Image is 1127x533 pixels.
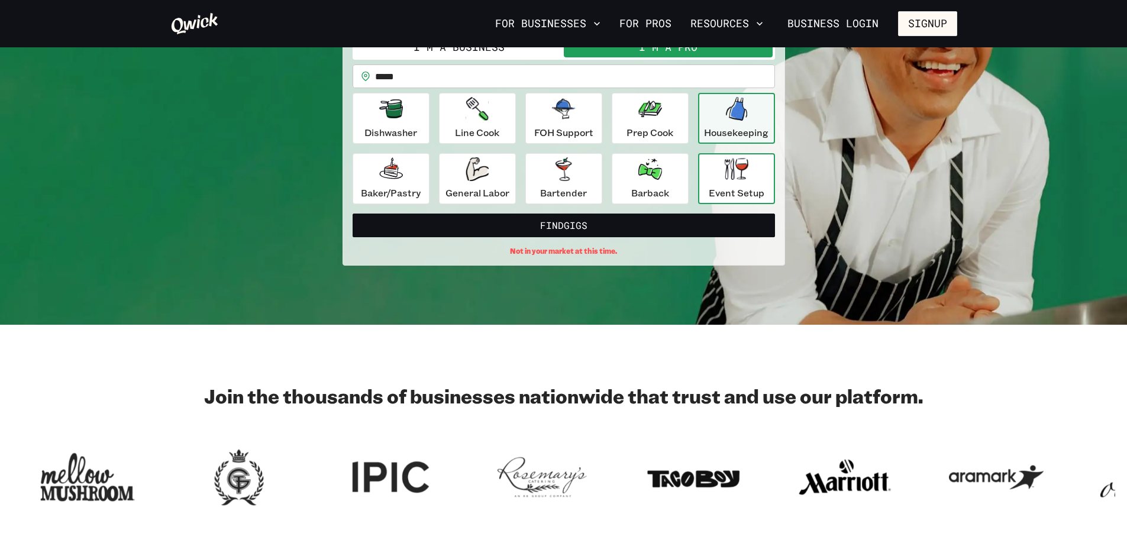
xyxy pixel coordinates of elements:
button: Barback [612,153,689,204]
p: Line Cook [455,125,499,140]
h2: Join the thousands of businesses nationwide that trust and use our platform. [170,384,957,408]
button: General Labor [439,153,516,204]
span: Not in your market at this time. [510,247,617,256]
p: Bartender [540,186,587,200]
button: Resources [686,14,768,34]
p: FOH Support [534,125,593,140]
button: Event Setup [698,153,775,204]
p: Baker/Pastry [361,186,421,200]
button: FOH Support [525,93,602,144]
button: Dishwasher [353,93,430,144]
button: Bartender [525,153,602,204]
p: Barback [631,186,669,200]
button: FindGigs [353,214,775,237]
img: Logo for Marriott [797,445,892,509]
button: Prep Cook [612,93,689,144]
button: Signup [898,11,957,36]
p: Prep Cook [627,125,673,140]
a: For Pros [615,14,676,34]
p: Dishwasher [364,125,417,140]
p: Event Setup [709,186,764,200]
button: Baker/Pastry [353,153,430,204]
p: General Labor [445,186,509,200]
img: Logo for Rosemary's Catering [495,445,589,509]
button: For Businesses [490,14,605,34]
a: Business Login [777,11,889,36]
img: Logo for Georgian Terrace [192,445,286,509]
button: Line Cook [439,93,516,144]
img: Logo for Taco Boy [646,445,741,509]
img: Logo for IPIC [343,445,438,509]
p: Housekeeping [704,125,768,140]
button: Housekeeping [698,93,775,144]
img: Logo for Mellow Mushroom [40,445,135,509]
img: Logo for Aramark [949,445,1044,509]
